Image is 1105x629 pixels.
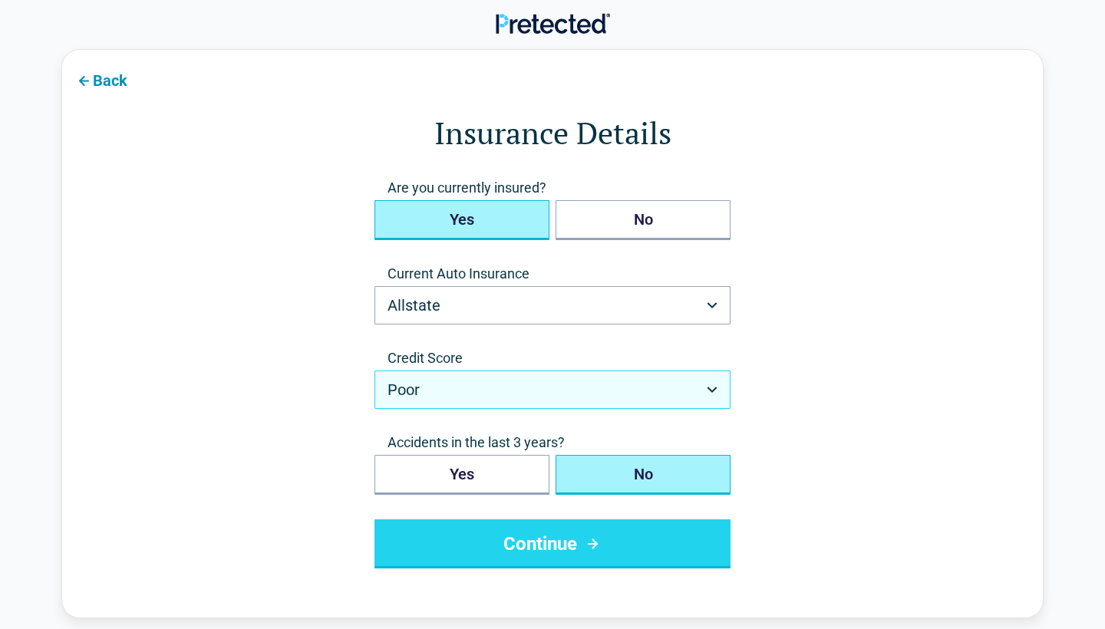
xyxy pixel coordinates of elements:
span: Are you currently insured? [374,179,731,197]
button: No [556,200,731,240]
span: Accidents in the last 3 years? [374,433,731,452]
button: No [556,455,731,495]
button: Yes [374,455,549,495]
label: Credit Score [374,349,731,367]
button: Yes [374,200,549,240]
button: Continue [374,519,731,568]
label: Current Auto Insurance [374,265,731,283]
h1: Insurance Details [124,111,981,154]
button: Back [62,62,140,97]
